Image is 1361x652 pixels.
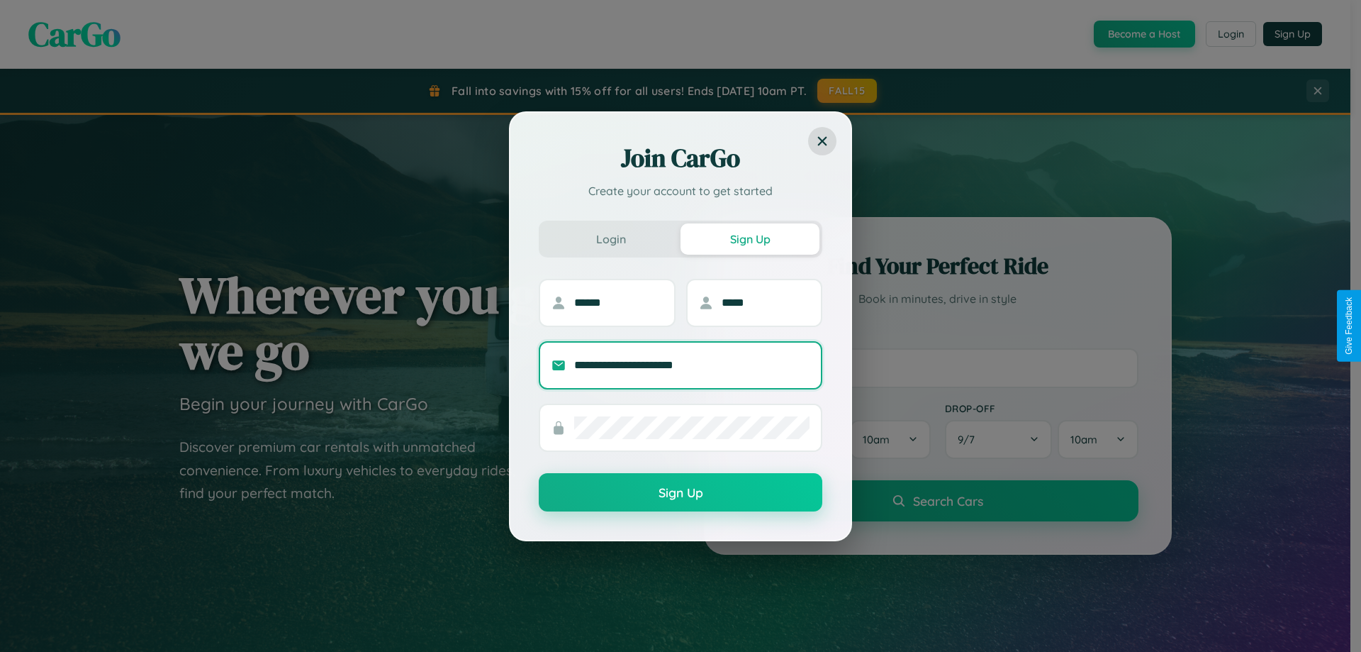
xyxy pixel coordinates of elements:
p: Create your account to get started [539,182,822,199]
button: Sign Up [539,473,822,512]
button: Sign Up [680,223,819,255]
button: Login [542,223,680,255]
div: Give Feedback [1344,297,1354,355]
h2: Join CarGo [539,141,822,175]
